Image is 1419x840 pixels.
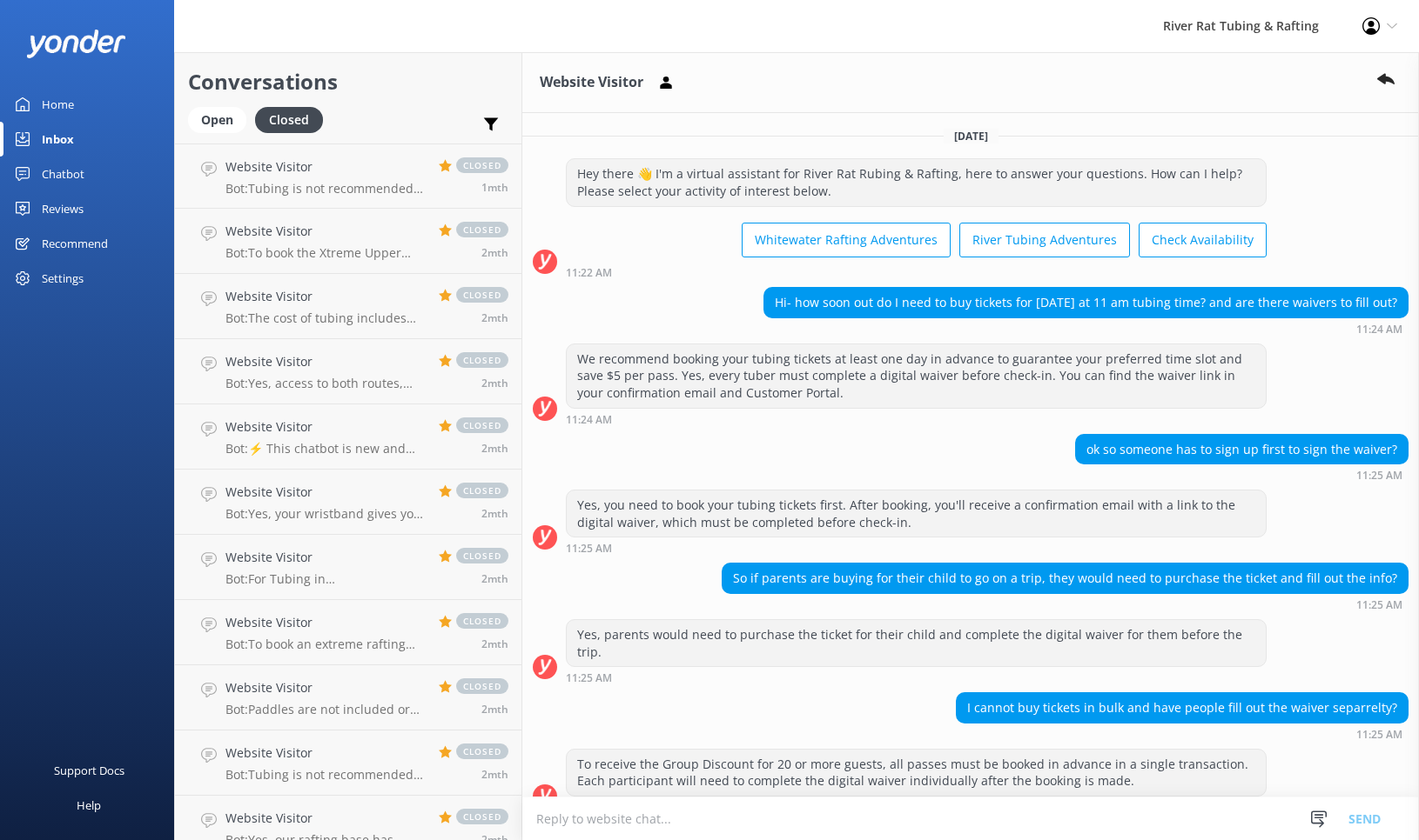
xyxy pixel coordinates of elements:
[481,310,508,325] span: Jul 24 2025 10:13am (UTC -05:00) America/Cancun
[567,490,1266,537] div: Yes, you need to book your tubing tickets first. After booking, you'll receive a confirmation ema...
[1356,470,1402,481] strong: 11:25 AM
[481,637,508,651] span: Jul 21 2025 05:08pm (UTC -05:00) America/Cancun
[456,483,508,498] span: closed
[225,310,426,326] p: Bot: The cost of tubing includes access to both Outpost A and Outpost B. Your wristband gives you...
[566,413,1267,425] div: Jul 14 2025 10:24am (UTC -05:00) America/Cancun
[255,110,332,129] a: Closed
[763,323,1409,335] div: Jul 14 2025 10:24am (UTC -05:00) America/Cancun
[225,678,426,697] h4: Website Visitor
[225,417,426,437] h4: Website Visitor
[42,87,74,122] div: Home
[456,157,508,173] span: closed
[764,288,1408,317] div: Hi- how soon out do I need to buy tickets for [DATE] at 11 am tubing time? and are there waivers ...
[175,143,521,209] a: Website VisitorBot:Tubing is not recommended for individuals over 300 lbs unless they are physica...
[481,245,508,260] span: Jul 26 2025 04:05pm (UTC -05:00) America/Cancun
[225,548,426,567] h4: Website Visitor
[26,30,126,58] img: yonder-white-logo.png
[175,404,521,470] a: Website VisitorBot:⚡ This chatbot is new and still learning. You're welcome to ask a new question...
[175,274,521,339] a: Website VisitorBot:The cost of tubing includes access to both Outpost A and Outpost B. Your wrist...
[959,223,1130,257] button: River Tubing Adventures
[481,702,508,717] span: Jul 19 2025 07:38pm (UTC -05:00) America/Cancun
[481,767,508,782] span: Jul 19 2025 03:14pm (UTC -05:00) America/Cancun
[42,122,74,157] div: Inbox
[225,376,426,391] p: Bot: Yes, access to both routes, Outpost A and B, is included with the purchase of a Tubing Day o...
[456,613,508,629] span: closed
[481,441,508,456] span: Jul 23 2025 01:40pm (UTC -05:00) America/Cancun
[481,506,508,521] span: Jul 23 2025 12:28pm (UTC -05:00) America/Cancun
[944,129,999,143] span: [DATE]
[225,506,426,522] p: Bot: Yes, your wristband gives you all-day access to both tubing routes at Outpost A and Outpost ...
[956,728,1409,740] div: Jul 14 2025 10:25am (UTC -05:00) America/Cancun
[188,65,508,98] h2: Conversations
[1356,324,1402,335] strong: 11:24 AM
[723,563,1408,593] div: So if parents are buying for their child to go on a trip, they would need to purchase the ticket ...
[225,441,426,457] p: Bot: ⚡ This chatbot is new and still learning. You're welcome to ask a new question and our autom...
[566,415,612,425] strong: 11:24 AM
[481,571,508,586] span: Jul 21 2025 06:32pm (UTC -05:00) America/Cancun
[225,181,426,197] p: Bot: Tubing is not recommended for individuals over 300 lbs unless they are physically fit and us...
[225,743,426,763] h4: Website Visitor
[567,750,1266,796] div: To receive the Group Discount for 20 or more guests, all passes must be booked in advance in a si...
[456,417,508,433] span: closed
[456,809,508,824] span: closed
[566,266,1267,278] div: Jul 14 2025 10:22am (UTC -05:00) America/Cancun
[567,620,1266,666] div: Yes, parents would need to purchase the ticket for their child and complete the digital waiver fo...
[1356,600,1402,610] strong: 11:25 AM
[42,157,84,191] div: Chatbot
[42,191,84,226] div: Reviews
[957,693,1408,723] div: I cannot buy tickets in bulk and have people fill out the waiver separrelty?
[456,222,508,237] span: closed
[175,209,521,274] a: Website VisitorBot:To book the Xtreme Upper Rafting Adventure and tubing on separate days, you ca...
[1075,469,1409,481] div: Jul 14 2025 10:25am (UTC -05:00) America/Cancun
[456,352,508,368] span: closed
[225,352,426,371] h4: Website Visitor
[54,753,124,788] div: Support Docs
[1139,223,1267,257] button: Check Availability
[225,571,426,587] p: Bot: For Tubing in [GEOGRAPHIC_DATA], guests have access to tubing from the time of their reserva...
[77,788,101,823] div: Help
[175,470,521,535] a: Website VisitorBot:Yes, your wristband gives you all-day access to both tubing routes at Outpost ...
[456,678,508,694] span: closed
[1356,730,1402,740] strong: 11:25 AM
[225,222,426,241] h4: Website Visitor
[225,637,426,652] p: Bot: To book an extreme rafting trip, please use the Customer Portal link that was texted to the ...
[742,223,951,257] button: Whitewater Rafting Adventures
[566,542,1267,554] div: Jul 14 2025 10:25am (UTC -05:00) America/Cancun
[225,809,426,828] h4: Website Visitor
[566,671,1267,683] div: Jul 14 2025 10:25am (UTC -05:00) America/Cancun
[566,543,612,554] strong: 11:25 AM
[567,344,1266,408] div: We recommend booking your tubing tickets at least one day in advance to guarantee your preferred ...
[567,159,1266,205] div: Hey there 👋 I'm a virtual assistant for River Rat Rubing & Rafting, here to answer your questions...
[225,613,426,632] h4: Website Visitor
[255,107,323,133] div: Closed
[42,261,84,296] div: Settings
[456,548,508,563] span: closed
[566,268,612,278] strong: 11:22 AM
[1076,435,1408,464] div: ok so someone has to sign up first to sign the waiver?
[42,226,108,261] div: Recommend
[188,110,255,129] a: Open
[188,107,246,133] div: Open
[225,702,426,717] p: Bot: Paddles are not included or available for rent for tubing trips. Tubing trips include tubes ...
[175,339,521,404] a: Website VisitorBot:Yes, access to both routes, Outpost A and B, is included with the purchase of ...
[566,673,612,683] strong: 11:25 AM
[175,730,521,796] a: Website VisitorBot:Tubing is not recommended for individuals over 300 lbs unless they are physica...
[225,287,426,306] h4: Website Visitor
[456,287,508,303] span: closed
[481,376,508,390] span: Jul 23 2025 08:09pm (UTC -05:00) America/Cancun
[225,483,426,502] h4: Website Visitor
[225,245,426,261] p: Bot: To book the Xtreme Upper Rafting Adventure and tubing on separate days, you can visit the fo...
[481,180,508,195] span: Aug 22 2025 09:45am (UTC -05:00) America/Cancun
[175,600,521,665] a: Website VisitorBot:To book an extreme rafting trip, please use the Customer Portal link that was ...
[225,157,426,177] h4: Website Visitor
[722,598,1409,610] div: Jul 14 2025 10:25am (UTC -05:00) America/Cancun
[225,767,426,783] p: Bot: Tubing is not recommended for individuals over 300 lbs unless they are physically fit and us...
[540,71,643,94] h3: Website Visitor
[456,743,508,759] span: closed
[175,535,521,600] a: Website VisitorBot:For Tubing in [GEOGRAPHIC_DATA], guests have access to tubing from the time of...
[175,665,521,730] a: Website VisitorBot:Paddles are not included or available for rent for tubing trips. Tubing trips ...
